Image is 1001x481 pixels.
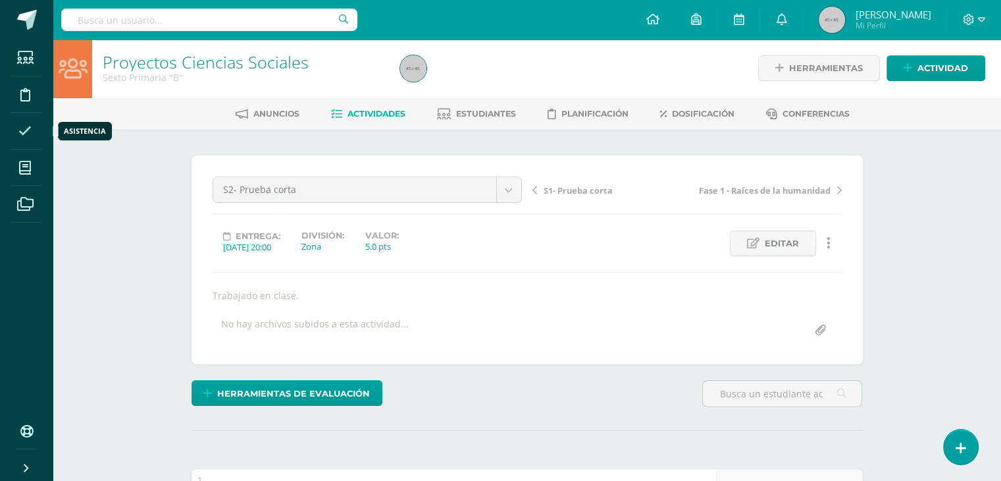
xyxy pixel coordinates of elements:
[223,241,280,253] div: [DATE] 20:00
[64,126,106,136] div: Asistencia
[192,380,382,406] a: Herramientas de evaluación
[223,177,486,202] span: S2- Prueba corta
[855,8,931,21] span: [PERSON_NAME]
[207,289,847,302] div: Trabajado en clase.
[400,55,426,82] img: 45x45
[819,7,845,33] img: 45x45
[917,56,968,80] span: Actividad
[789,56,863,80] span: Herramientas
[331,103,405,125] a: Actividades
[855,20,931,31] span: Mi Perfil
[61,9,357,31] input: Busca un usuario...
[103,71,384,84] div: Sexto Primaria 'B'
[765,231,799,256] span: Editar
[548,103,629,125] a: Planificación
[301,231,344,240] label: División:
[365,231,399,240] label: Valor:
[703,381,861,407] input: Busca un estudiante aquí...
[103,53,384,71] h1: Proyectos Ciencias Sociales
[236,231,280,241] span: Entrega:
[456,109,516,119] span: Estudiantes
[301,240,344,252] div: Zona
[886,55,985,81] a: Actividad
[103,51,309,73] a: Proyectos Ciencias Sociales
[783,109,850,119] span: Conferencias
[253,109,299,119] span: Anuncios
[236,103,299,125] a: Anuncios
[672,109,734,119] span: Dosificación
[437,103,516,125] a: Estudiantes
[758,55,880,81] a: Herramientas
[699,184,831,196] span: Fase 1 - Raíces de la humanidad
[660,103,734,125] a: Dosificación
[365,240,399,252] div: 5.0 pts
[561,109,629,119] span: Planificación
[213,177,521,202] a: S2- Prueba corta
[687,183,842,196] a: Fase 1 - Raíces de la humanidad
[532,183,687,196] a: S1- Prueba corta
[544,184,613,196] span: S1- Prueba corta
[766,103,850,125] a: Conferencias
[217,382,370,406] span: Herramientas de evaluación
[347,109,405,119] span: Actividades
[221,318,409,343] div: No hay archivos subidos a esta actividad...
